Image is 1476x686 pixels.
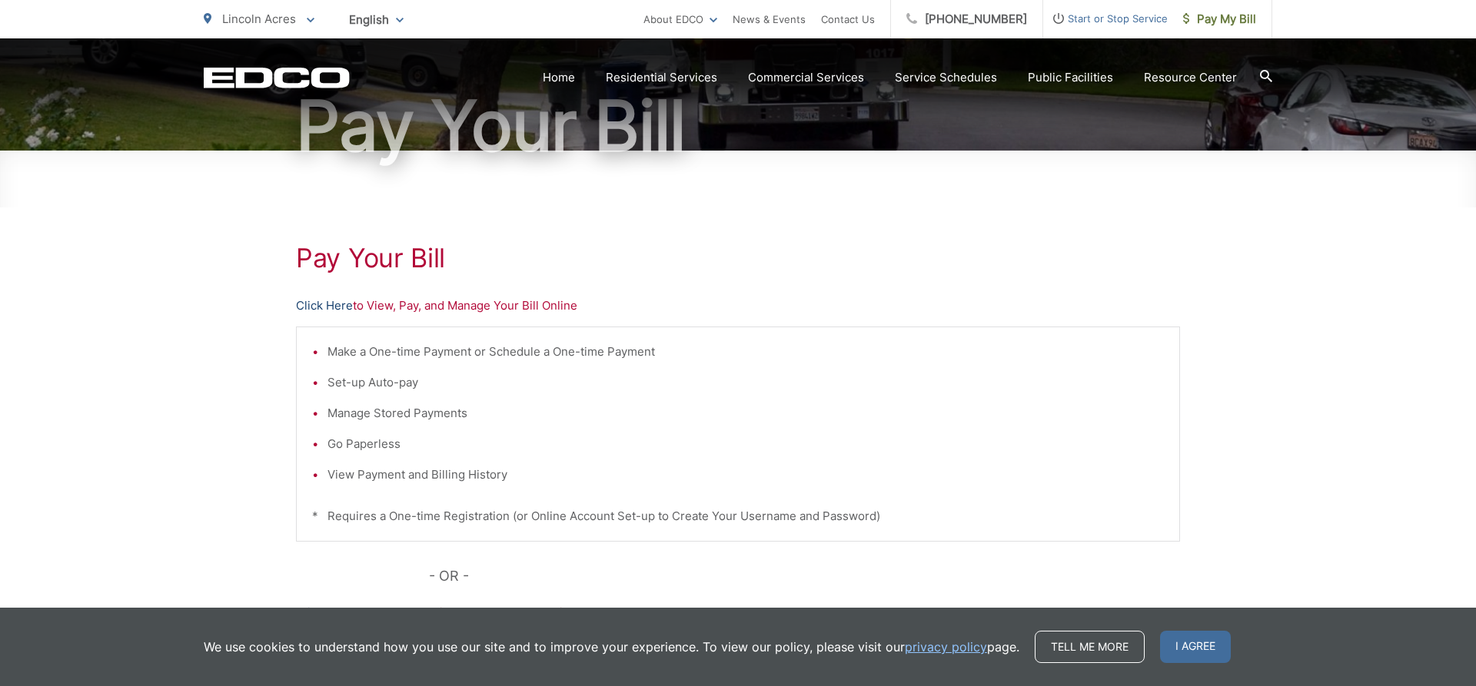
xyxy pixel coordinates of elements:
[1183,10,1256,28] span: Pay My Bill
[1028,68,1113,87] a: Public Facilities
[327,466,1164,484] li: View Payment and Billing History
[821,10,875,28] a: Contact Us
[327,435,1164,453] li: Go Paperless
[606,68,717,87] a: Residential Services
[1144,68,1237,87] a: Resource Center
[222,12,296,26] span: Lincoln Acres
[296,243,1180,273] h1: Pay Your Bill
[337,6,415,33] span: English
[543,68,575,87] a: Home
[733,10,806,28] a: News & Events
[296,603,353,621] a: Click Here
[895,68,997,87] a: Service Schedules
[296,297,1180,315] p: to View, Pay, and Manage Your Bill Online
[327,343,1164,361] li: Make a One-time Payment or Schedule a One-time Payment
[1035,631,1145,663] a: Tell me more
[204,88,1272,164] h1: Pay Your Bill
[1160,631,1231,663] span: I agree
[748,68,864,87] a: Commercial Services
[296,297,353,315] a: Click Here
[296,603,1180,621] p: to Make a One-time Payment Only Online
[327,373,1164,392] li: Set-up Auto-pay
[204,67,350,88] a: EDCD logo. Return to the homepage.
[312,507,1164,525] p: * Requires a One-time Registration (or Online Account Set-up to Create Your Username and Password)
[204,638,1019,656] p: We use cookies to understand how you use our site and to improve your experience. To view our pol...
[643,10,717,28] a: About EDCO
[327,404,1164,423] li: Manage Stored Payments
[429,565,1181,588] p: - OR -
[905,638,987,656] a: privacy policy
